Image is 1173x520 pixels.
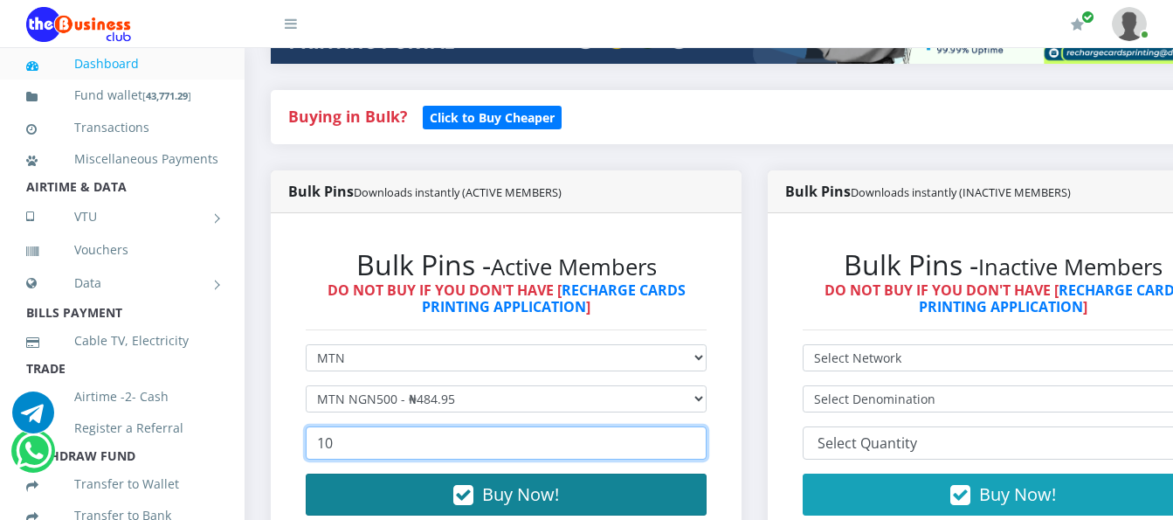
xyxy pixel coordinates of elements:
a: Airtime -2- Cash [26,377,218,417]
small: Inactive Members [978,252,1163,282]
b: 43,771.29 [146,89,188,102]
b: Click to Buy Cheaper [430,109,555,126]
strong: Bulk Pins [785,182,1071,201]
a: Dashboard [26,44,218,84]
small: [ ] [142,89,191,102]
strong: DO NOT BUY IF YOU DON'T HAVE [ ] [328,281,686,316]
a: Transfer to Wallet [26,464,218,504]
a: Data [26,261,218,305]
span: Renew/Upgrade Subscription [1081,10,1094,24]
i: Renew/Upgrade Subscription [1071,17,1084,31]
button: Buy Now! [306,474,707,516]
img: Logo [26,7,131,42]
small: Downloads instantly (ACTIVE MEMBERS) [354,184,562,200]
strong: Buying in Bulk? [288,106,407,127]
a: Chat for support [12,405,54,433]
span: Buy Now! [979,482,1056,506]
a: VTU [26,195,218,239]
small: Downloads instantly (INACTIVE MEMBERS) [851,184,1071,200]
a: Cable TV, Electricity [26,321,218,361]
a: Fund wallet[43,771.29] [26,75,218,116]
span: Buy Now! [482,482,559,506]
strong: Bulk Pins [288,182,562,201]
img: User [1112,7,1147,41]
a: Click to Buy Cheaper [423,106,562,127]
a: Vouchers [26,230,218,270]
h2: Bulk Pins - [306,248,707,281]
a: Register a Referral [26,408,218,448]
a: Chat for support [16,443,52,472]
a: RECHARGE CARDS PRINTING APPLICATION [422,281,686,316]
input: Enter Quantity [306,426,707,460]
a: Transactions [26,107,218,148]
small: Active Members [491,252,657,282]
a: Miscellaneous Payments [26,139,218,179]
